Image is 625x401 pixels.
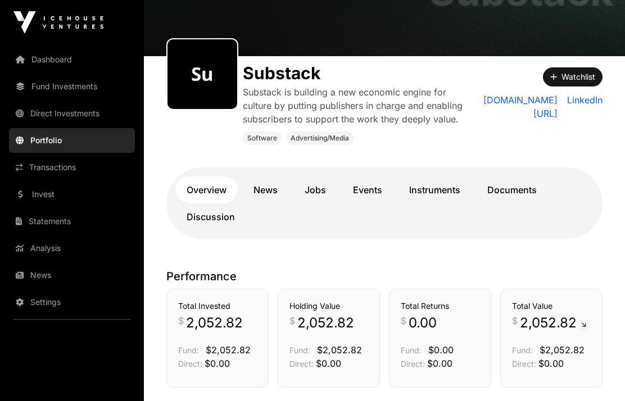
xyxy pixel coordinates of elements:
[409,314,437,332] span: 0.00
[428,344,454,356] span: $0.00
[247,134,277,143] span: Software
[401,314,406,327] span: $
[13,11,103,34] img: Icehouse Ventures Logo
[242,176,289,203] a: News
[289,300,368,312] h3: Holding Value
[178,314,184,327] span: $
[512,345,533,355] span: Fund:
[569,347,625,401] iframe: Chat Widget
[178,345,199,355] span: Fund:
[166,268,603,284] p: Performance
[289,314,295,327] span: $
[175,203,246,230] a: Discussion
[512,314,518,327] span: $
[398,176,472,203] a: Instruments
[9,263,135,288] a: News
[317,344,362,356] span: $2,052.82
[512,300,591,312] h3: Total Value
[186,314,243,332] span: 2,052.82
[9,236,135,261] a: Analysis
[178,359,202,368] span: Direct:
[205,358,230,369] span: $0.00
[543,67,603,86] button: Watchlist
[9,74,135,99] a: Fund Investments
[476,176,548,203] a: Documents
[9,47,135,72] a: Dashboard
[9,290,135,315] a: Settings
[243,63,470,83] h1: Substack
[401,359,425,368] span: Direct:
[563,93,603,120] a: LinkedIn
[427,358,452,369] span: $0.00
[175,176,238,203] a: Overview
[401,300,479,312] h3: Total Returns
[316,358,341,369] span: $0.00
[289,359,314,368] span: Direct:
[172,44,233,104] img: substack435.png
[512,359,536,368] span: Direct:
[206,344,251,356] span: $2,052.82
[9,155,135,180] a: Transactions
[342,176,393,203] a: Events
[9,209,135,234] a: Statements
[289,345,310,355] span: Fund:
[520,314,591,332] span: 2,052.82
[297,314,354,332] span: 2,052.82
[9,128,135,153] a: Portfolio
[175,176,594,230] nav: Tabs
[178,300,257,312] h3: Total Invested
[401,345,422,355] span: Fund:
[470,93,558,120] a: [DOMAIN_NAME][URL]
[291,134,349,143] span: Advertising/Media
[243,85,470,126] p: Substack is building a new economic engine for culture by putting publishers in charge and enabli...
[540,344,585,356] span: $2,052.82
[538,358,564,369] span: $0.00
[9,182,135,207] a: Invest
[9,101,135,126] a: Direct Investments
[293,176,337,203] a: Jobs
